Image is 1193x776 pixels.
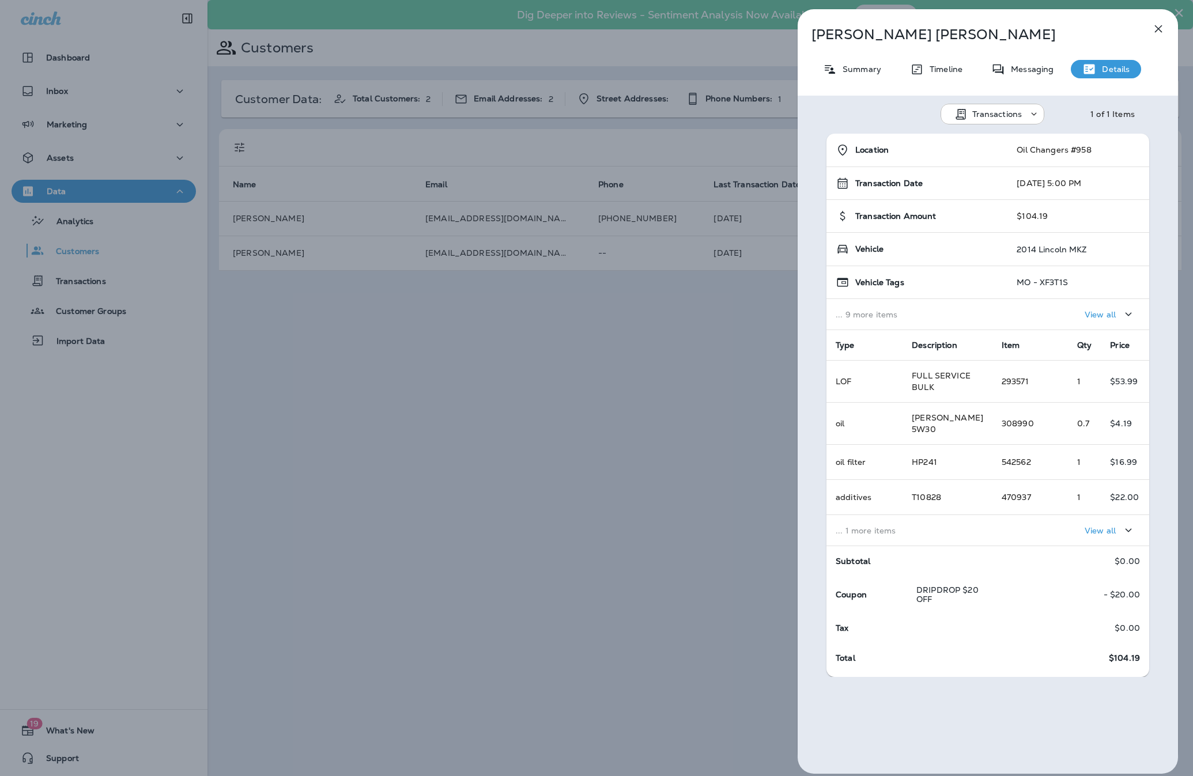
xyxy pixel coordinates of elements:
[1005,65,1054,74] p: Messaging
[836,376,851,387] span: LOF
[836,457,866,467] span: oil filter
[836,653,855,663] span: Total
[1077,492,1081,502] span: 1
[1007,134,1149,167] td: Oil Changers #958
[1077,418,1089,429] span: 0.7
[912,492,941,502] span: T10828
[1017,278,1068,287] p: MO - XF3T1S
[1077,457,1081,467] span: 1
[836,310,998,319] p: ... 9 more items
[1007,167,1149,200] td: [DATE] 5:00 PM
[924,65,962,74] p: Timeline
[912,370,971,392] span: FULL SERVICE BULK
[855,211,937,221] span: Transaction Amount
[912,412,983,434] span: [PERSON_NAME] 5W30
[836,492,871,502] span: additives
[972,109,1022,119] p: Transactions
[1110,493,1140,502] p: $22.00
[1085,310,1116,319] p: View all
[1115,623,1140,633] p: $0.00
[1002,492,1031,502] span: 470937
[1090,109,1135,119] div: 1 of 1 Items
[1110,419,1140,428] p: $4.19
[1115,557,1140,566] p: $0.00
[1109,653,1140,663] span: $104.19
[1110,340,1130,350] span: Price
[855,278,904,287] span: Vehicle Tags
[836,589,867,600] span: Coupon
[1077,340,1092,350] span: Qty
[1007,200,1149,233] td: $104.19
[836,340,855,350] span: Type
[1080,520,1140,541] button: View all
[837,65,881,74] p: Summary
[1110,377,1140,386] p: $53.99
[1002,457,1031,467] span: 542562
[836,526,983,535] p: ... 1 more items
[912,340,957,350] span: Description
[855,244,884,254] span: Vehicle
[836,623,848,633] span: Tax
[836,418,844,429] span: oil
[1080,304,1140,325] button: View all
[1096,65,1130,74] p: Details
[1002,340,1020,350] span: Item
[1017,245,1086,254] p: 2014 Lincoln MKZ
[1085,526,1116,535] p: View all
[1104,590,1140,599] p: - $20.00
[912,457,937,467] span: HP241
[811,27,1126,43] p: [PERSON_NAME] [PERSON_NAME]
[855,145,889,155] span: Location
[855,179,923,188] span: Transaction Date
[1002,376,1029,387] span: 293571
[1002,418,1034,429] span: 308990
[836,556,870,566] span: Subtotal
[1110,457,1140,467] p: $16.99
[916,585,979,604] p: DRIPDROP $20 OFF
[1077,376,1081,387] span: 1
